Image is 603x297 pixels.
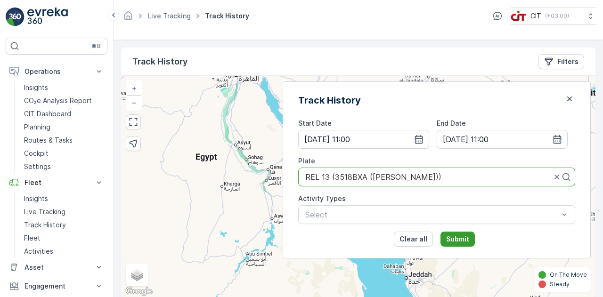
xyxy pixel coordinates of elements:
[6,173,107,192] button: Fleet
[24,178,89,187] p: Fleet
[132,84,136,92] span: +
[20,147,107,160] a: Cockpit
[24,220,66,230] p: Track History
[6,258,107,277] button: Asset
[557,57,579,66] p: Filters
[440,232,475,247] button: Submit
[24,67,89,76] p: Operations
[24,122,50,132] p: Planning
[27,8,68,26] img: logo_light-DOdMpM7g.png
[545,12,569,20] p: ( +03:00 )
[298,157,315,165] label: Plate
[132,55,187,68] p: Track History
[538,54,584,69] button: Filters
[24,194,48,203] p: Insights
[24,149,49,158] p: Cockpit
[6,277,107,296] button: Engagement
[20,120,107,134] a: Planning
[20,160,107,173] a: Settings
[203,11,251,21] span: Track History
[20,245,107,258] a: Activities
[127,265,147,285] a: Layers
[24,247,53,256] p: Activities
[123,14,133,22] a: Homepage
[132,98,137,106] span: −
[305,209,559,220] p: Select
[24,263,89,272] p: Asset
[511,8,595,24] button: CIT(+03:00)
[446,234,469,244] p: Submit
[20,205,107,218] a: Live Tracking
[298,194,346,202] label: Activity Types
[20,81,107,94] a: Insights
[550,281,570,288] p: Steady
[24,233,41,243] p: Fleet
[24,162,51,171] p: Settings
[127,81,141,96] a: Zoom In
[20,192,107,205] a: Insights
[24,83,48,92] p: Insights
[530,11,541,21] p: CIT
[437,119,466,127] label: End Date
[24,136,73,145] p: Routes & Tasks
[437,130,568,149] input: dd/mm/yyyy
[20,94,107,107] a: CO₂e Analysis Report
[550,271,587,279] p: On The Move
[6,8,24,26] img: logo
[394,232,433,247] button: Clear all
[20,218,107,232] a: Track History
[20,232,107,245] a: Fleet
[91,42,101,50] p: ⌘B
[20,134,107,147] a: Routes & Tasks
[511,11,527,21] img: cit-logo_pOk6rL0.png
[298,130,429,149] input: dd/mm/yyyy
[24,96,92,105] p: CO₂e Analysis Report
[24,281,89,291] p: Engagement
[24,109,71,119] p: CIT Dashboard
[6,62,107,81] button: Operations
[20,107,107,120] a: CIT Dashboard
[399,234,427,244] p: Clear all
[127,96,141,110] a: Zoom Out
[147,12,191,20] a: Live Tracking
[298,119,332,127] label: Start Date
[298,93,361,107] h2: Track History
[24,207,65,217] p: Live Tracking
